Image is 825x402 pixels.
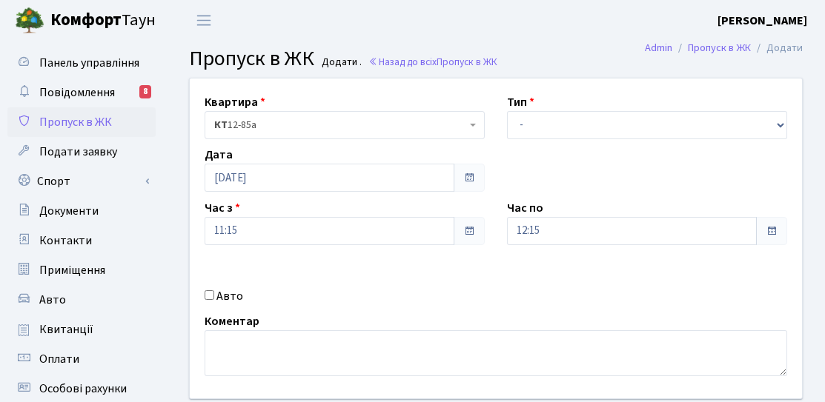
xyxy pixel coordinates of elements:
[7,78,156,107] a: Повідомлення8
[507,93,534,111] label: Тип
[39,292,66,308] span: Авто
[39,351,79,367] span: Оплати
[7,137,156,167] a: Подати заявку
[205,146,233,164] label: Дата
[39,203,99,219] span: Документи
[7,48,156,78] a: Панель управління
[437,55,497,69] span: Пропуск в ЖК
[15,6,44,36] img: logo.png
[185,8,222,33] button: Переключити навігацію
[39,232,92,249] span: Контакти
[214,118,228,133] b: КТ
[7,107,156,137] a: Пропуск в ЖК
[7,196,156,226] a: Документи
[7,167,156,196] a: Спорт
[39,114,112,130] span: Пропуск в ЖК
[205,111,485,139] span: <b>КТ</b>&nbsp;&nbsp;&nbsp;&nbsp;12-85а
[139,85,151,98] div: 8
[39,262,105,278] span: Приміщення
[507,199,543,217] label: Час по
[50,8,156,33] span: Таун
[205,93,265,111] label: Квартира
[718,12,807,30] a: [PERSON_NAME]
[205,199,240,217] label: Час з
[7,285,156,315] a: Авто
[751,40,803,56] li: Додати
[688,40,751,56] a: Пропуск в ЖК
[7,255,156,285] a: Приміщення
[7,344,156,374] a: Оплати
[7,226,156,255] a: Контакти
[39,381,127,397] span: Особові рахунки
[319,56,362,69] small: Додати .
[205,312,259,330] label: Коментар
[368,55,497,69] a: Назад до всіхПропуск в ЖК
[189,44,314,73] span: Пропуск в ЖК
[39,144,117,160] span: Подати заявку
[216,287,243,305] label: Авто
[645,40,672,56] a: Admin
[718,13,807,29] b: [PERSON_NAME]
[39,84,115,101] span: Повідомлення
[214,118,466,133] span: <b>КТ</b>&nbsp;&nbsp;&nbsp;&nbsp;12-85а
[623,33,825,64] nav: breadcrumb
[39,55,139,71] span: Панель управління
[50,8,122,32] b: Комфорт
[39,321,93,338] span: Квитанції
[7,315,156,344] a: Квитанції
